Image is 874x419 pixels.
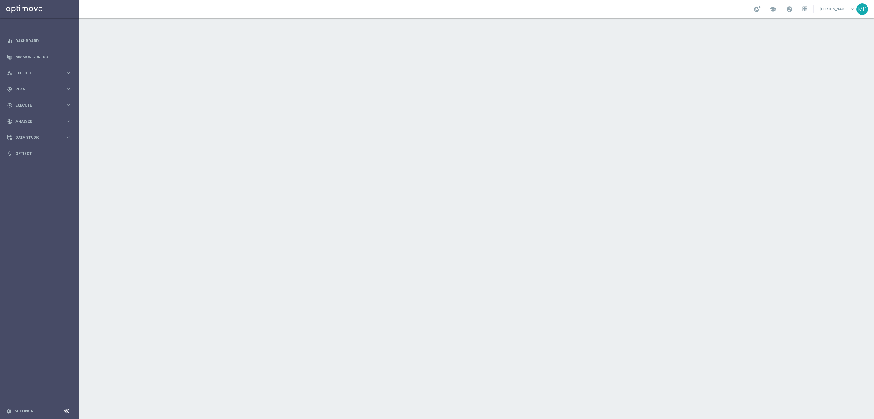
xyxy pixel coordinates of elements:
[66,70,71,76] i: keyboard_arrow_right
[7,135,72,140] button: Data Studio keyboard_arrow_right
[7,135,66,140] div: Data Studio
[7,39,72,43] button: equalizer Dashboard
[66,102,71,108] i: keyboard_arrow_right
[7,87,72,92] button: gps_fixed Plan keyboard_arrow_right
[7,70,12,76] i: person_search
[15,409,33,413] a: Settings
[7,49,71,65] div: Mission Control
[7,71,72,76] button: person_search Explore keyboard_arrow_right
[7,38,12,44] i: equalizer
[7,103,72,108] button: play_circle_outline Execute keyboard_arrow_right
[770,6,776,12] span: school
[7,55,72,60] button: Mission Control
[7,119,72,124] button: track_changes Analyze keyboard_arrow_right
[856,3,868,15] div: MP
[6,408,12,414] i: settings
[66,118,71,124] i: keyboard_arrow_right
[66,135,71,140] i: keyboard_arrow_right
[7,145,71,162] div: Optibot
[15,33,71,49] a: Dashboard
[7,103,12,108] i: play_circle_outline
[15,49,71,65] a: Mission Control
[849,6,856,12] span: keyboard_arrow_down
[66,86,71,92] i: keyboard_arrow_right
[7,70,66,76] div: Explore
[7,151,12,156] i: lightbulb
[15,145,71,162] a: Optibot
[7,103,66,108] div: Execute
[7,87,66,92] div: Plan
[7,87,12,92] i: gps_fixed
[7,33,71,49] div: Dashboard
[15,104,66,107] span: Execute
[820,5,856,14] a: [PERSON_NAME]keyboard_arrow_down
[15,120,66,123] span: Analyze
[15,71,66,75] span: Explore
[7,119,12,124] i: track_changes
[7,119,66,124] div: Analyze
[15,87,66,91] span: Plan
[7,151,72,156] button: lightbulb Optibot
[15,136,66,139] span: Data Studio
